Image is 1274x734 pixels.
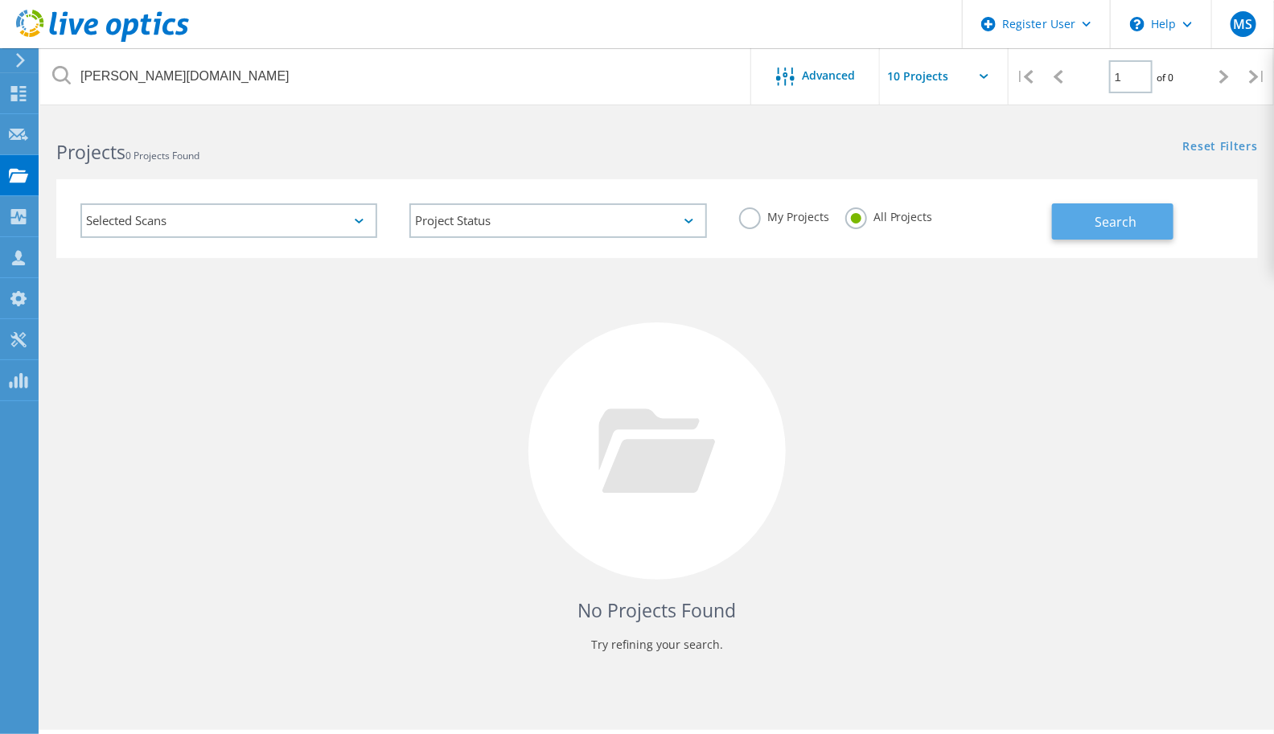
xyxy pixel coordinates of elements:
input: Search projects by name, owner, ID, company, etc [40,48,752,105]
label: All Projects [845,207,933,223]
a: Reset Filters [1183,141,1258,154]
span: MS [1233,18,1252,31]
svg: \n [1130,17,1145,31]
span: Advanced [803,70,856,81]
div: Selected Scans [80,203,377,238]
span: of 0 [1157,71,1173,84]
div: | [1241,48,1274,105]
a: Live Optics Dashboard [16,34,189,45]
p: Try refining your search. [72,632,1242,658]
div: Project Status [409,203,706,238]
span: 0 Projects Found [125,149,199,162]
label: My Projects [739,207,829,223]
span: Search [1095,213,1137,231]
button: Search [1052,203,1173,240]
h4: No Projects Found [72,597,1242,624]
div: | [1009,48,1042,105]
b: Projects [56,139,125,165]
